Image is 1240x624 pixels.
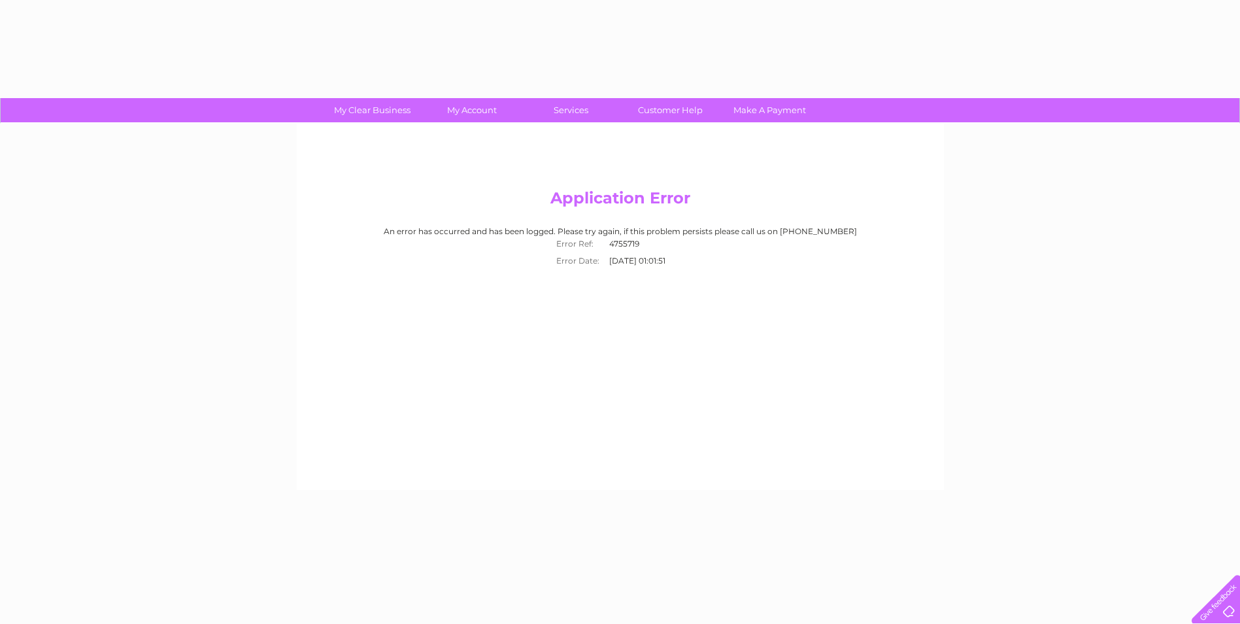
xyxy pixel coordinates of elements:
[550,252,606,269] th: Error Date:
[318,98,426,122] a: My Clear Business
[716,98,824,122] a: Make A Payment
[309,189,931,214] h2: Application Error
[418,98,526,122] a: My Account
[616,98,724,122] a: Customer Help
[550,235,606,252] th: Error Ref:
[606,235,690,252] td: 4755719
[606,252,690,269] td: [DATE] 01:01:51
[309,227,931,269] div: An error has occurred and has been logged. Please try again, if this problem persists please call...
[517,98,625,122] a: Services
